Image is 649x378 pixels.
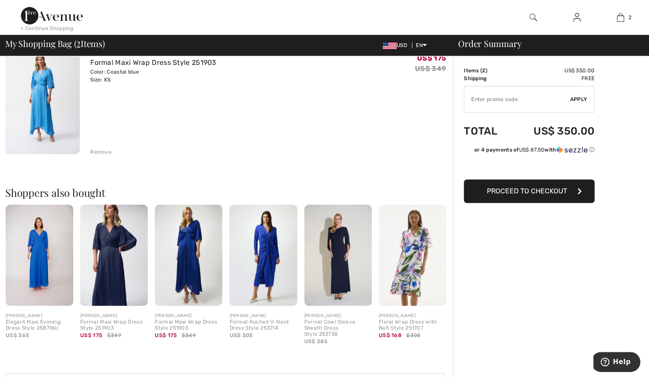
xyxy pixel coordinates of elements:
div: [PERSON_NAME] [379,313,446,319]
div: Formal Maxi Wrap Dress Style 251903 [80,319,148,331]
span: US$ 168 [379,332,401,338]
img: Formal Maxi Wrap Dress Style 251903 [155,205,222,306]
img: Formal Maxi Wrap Dress Style 251903 [5,42,80,154]
img: search the website [530,12,537,23]
img: Elegant Maxi Evening Dress Style 258716U [6,205,73,306]
td: Items ( ) [464,67,510,74]
div: [PERSON_NAME] [80,313,148,319]
span: EN [416,42,427,48]
td: Total [464,116,510,146]
div: or 4 payments of with [474,146,595,154]
input: Promo code [464,86,570,112]
a: Formal Maxi Wrap Dress Style 251903 [90,58,217,67]
span: US$ 175 [417,54,446,62]
button: Proceed to Checkout [464,179,595,203]
div: Elegant Maxi Evening Dress Style 258716U [6,319,73,331]
iframe: PayPal-paypal [464,157,595,176]
a: Sign In [566,12,588,23]
div: Color: Coastal blue Size: XS [90,68,217,84]
span: Proceed to Checkout [487,187,567,195]
div: Floral Wrap Dress with Belt Style 251707 [379,319,446,331]
span: US$ 175 [80,332,102,338]
img: Formal Maxi Wrap Dress Style 251903 [80,205,148,306]
a: 2 [599,12,642,23]
div: Formal Maxi Wrap Dress Style 251903 [155,319,222,331]
img: 1ère Avenue [21,7,83,24]
span: US$ 365 [6,332,29,338]
span: 2 [629,13,632,21]
td: US$ 350.00 [510,67,595,74]
div: [PERSON_NAME] [229,313,297,319]
div: [PERSON_NAME] [6,313,73,319]
img: My Info [573,12,581,23]
img: Formal Cowl Sleeve Sheath Dress Style 253738 [304,205,372,306]
span: US$ 385 [304,338,327,344]
img: Sezzle [556,146,588,154]
span: 2 [76,37,81,48]
span: USD [383,42,411,48]
span: My Shopping Bag ( Items) [5,39,105,48]
div: [PERSON_NAME] [155,313,222,319]
span: US$ 175 [155,332,177,338]
div: Order Summary [448,39,644,48]
td: US$ 350.00 [510,116,595,146]
img: Floral Wrap Dress with Belt Style 251707 [379,205,446,306]
div: [PERSON_NAME] [304,313,372,319]
span: 2 [482,67,485,74]
td: Free [510,74,595,82]
h2: Shoppers also bought [5,187,453,198]
div: Remove [90,148,112,156]
div: Formal Ruched V-Neck Dress Style 253714 [229,319,297,331]
div: Formal Cowl Sleeve Sheath Dress Style 253738 [304,319,372,337]
span: $349 [182,331,196,339]
img: Formal Ruched V-Neck Dress Style 253714 [229,205,297,306]
iframe: Opens a widget where you can find more information [593,352,640,374]
td: Shipping [464,74,510,82]
img: US Dollar [383,42,397,49]
span: $349 [107,331,121,339]
span: US$ 305 [229,332,252,338]
s: US$ 349 [415,64,446,73]
div: or 4 payments ofUS$ 87.50withSezzle Click to learn more about Sezzle [464,146,595,157]
span: Apply [570,95,588,103]
div: < Continue Shopping [21,24,74,32]
img: My Bag [617,12,624,23]
span: $305 [406,331,420,339]
span: US$ 87.50 [519,147,544,153]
